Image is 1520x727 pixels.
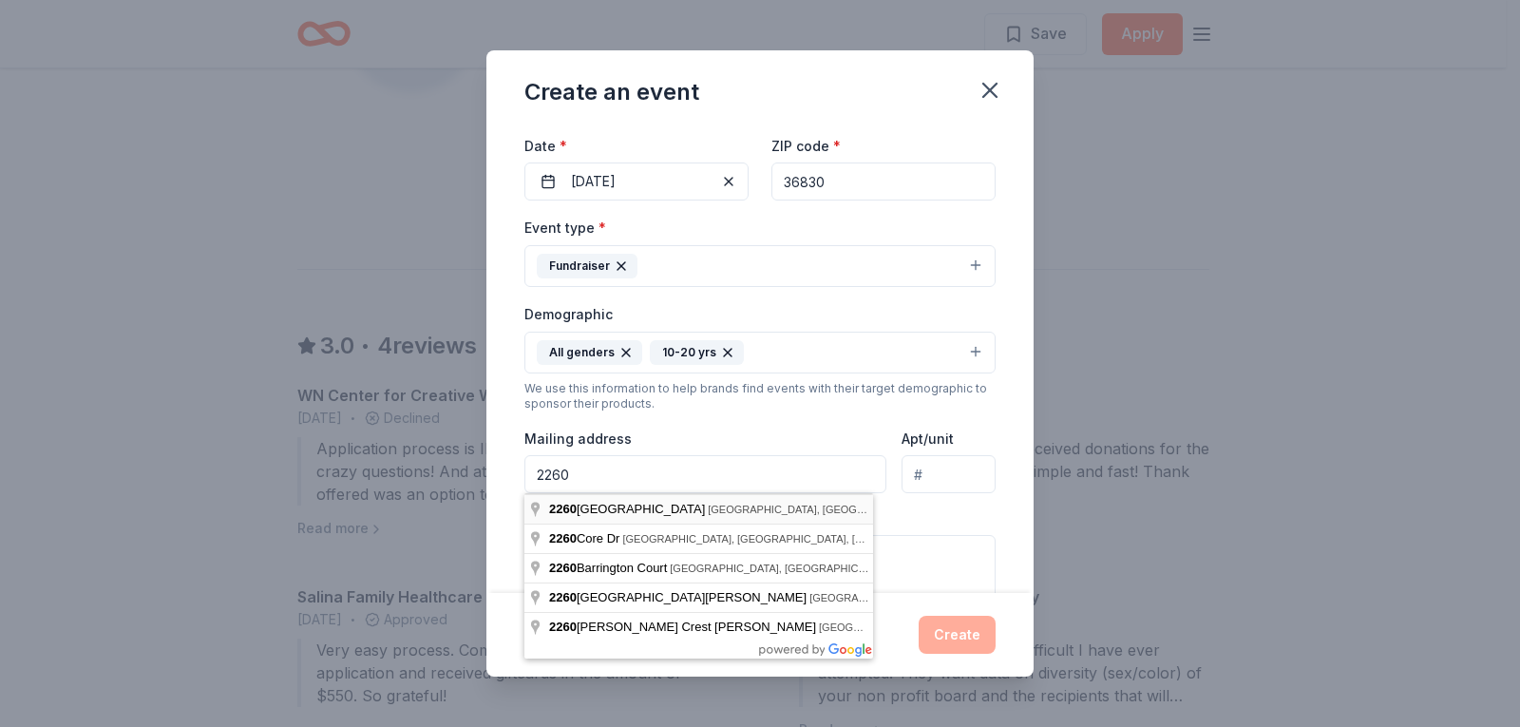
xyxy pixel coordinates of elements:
[524,77,699,107] div: Create an event
[902,430,954,449] label: Apt/unit
[524,381,996,411] div: We use this information to help brands find events with their target demographic to sponsor their...
[708,504,1046,515] span: [GEOGRAPHIC_DATA], [GEOGRAPHIC_DATA], [GEOGRAPHIC_DATA]
[549,590,809,604] span: [GEOGRAPHIC_DATA][PERSON_NAME]
[524,245,996,287] button: Fundraiser
[549,561,577,575] span: 2260
[537,340,642,365] div: All genders
[524,305,613,324] label: Demographic
[524,219,606,238] label: Event type
[549,590,577,604] span: 2260
[524,137,749,156] label: Date
[549,561,670,575] span: Barrington Court
[549,531,577,545] span: 2260
[902,455,996,493] input: #
[549,620,819,634] span: [PERSON_NAME] Crest [PERSON_NAME]
[809,592,1148,603] span: [GEOGRAPHIC_DATA], [GEOGRAPHIC_DATA], [GEOGRAPHIC_DATA]
[524,430,632,449] label: Mailing address
[549,620,577,634] span: 2260
[524,455,886,493] input: Enter a US address
[771,137,841,156] label: ZIP code
[524,332,996,373] button: All genders10-20 yrs
[622,533,960,545] span: [GEOGRAPHIC_DATA], [GEOGRAPHIC_DATA], [GEOGRAPHIC_DATA]
[650,340,744,365] div: 10-20 yrs
[549,502,577,516] span: 2260
[771,163,996,201] input: 12345 (U.S. only)
[549,502,708,516] span: [GEOGRAPHIC_DATA]
[670,563,1008,574] span: [GEOGRAPHIC_DATA], [GEOGRAPHIC_DATA], [GEOGRAPHIC_DATA]
[549,531,622,545] span: Core Dr
[524,163,749,201] button: [DATE]
[819,622,1157,633] span: [GEOGRAPHIC_DATA], [GEOGRAPHIC_DATA], [GEOGRAPHIC_DATA]
[537,254,637,278] div: Fundraiser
